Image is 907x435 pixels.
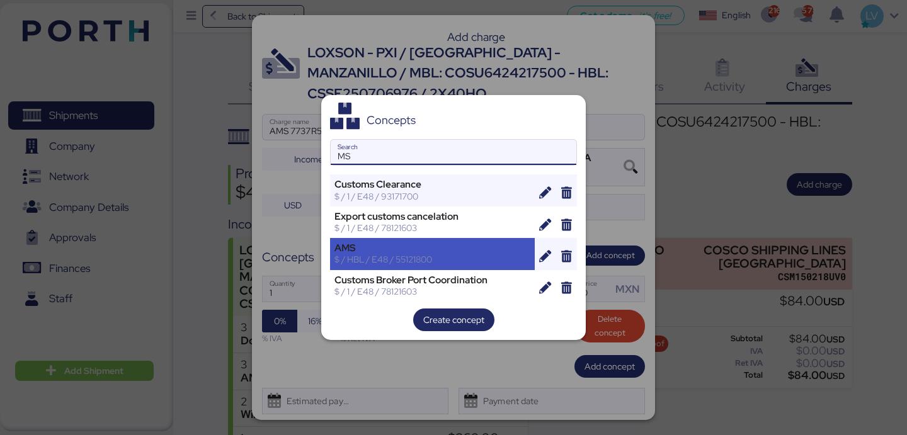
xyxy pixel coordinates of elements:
button: Create concept [413,308,494,331]
div: Customs Broker Port Coordination [334,274,530,286]
div: $ / 1 / E48 / 78121603 [334,286,530,297]
span: Create concept [423,312,484,327]
div: $ / 1 / E48 / 93171700 [334,191,530,202]
div: Customs Clearance [334,179,530,190]
input: Search [331,140,576,165]
div: AMS [334,242,530,254]
div: Concepts [367,115,416,126]
div: $ / 1 / E48 / 78121603 [334,222,530,234]
div: $ / HBL / E48 / 55121800 [334,254,530,265]
div: Export customs cancelation [334,211,530,222]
